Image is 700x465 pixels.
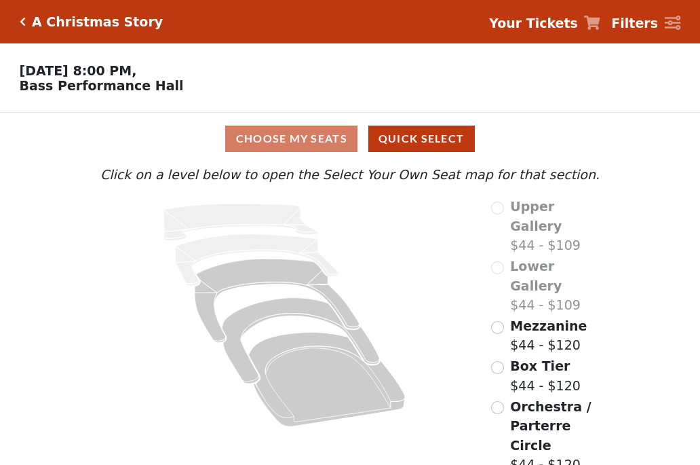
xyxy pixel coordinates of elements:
h5: A Christmas Story [32,14,163,30]
path: Upper Gallery - Seats Available: 0 [163,204,318,241]
span: Lower Gallery [510,259,562,293]
button: Quick Select [368,126,475,152]
label: $44 - $120 [510,316,587,355]
a: Filters [611,14,680,33]
label: $44 - $109 [510,257,603,315]
span: Upper Gallery [510,199,562,234]
a: Your Tickets [489,14,600,33]
strong: Your Tickets [489,16,578,31]
a: Click here to go back to filters [20,17,26,26]
label: $44 - $109 [510,197,603,255]
strong: Filters [611,16,658,31]
label: $44 - $120 [510,356,581,395]
p: Click on a level below to open the Select Your Own Seat map for that section. [97,165,603,185]
span: Box Tier [510,358,570,373]
path: Orchestra / Parterre Circle - Seats Available: 189 [249,333,406,427]
path: Lower Gallery - Seats Available: 0 [176,234,339,286]
span: Orchestra / Parterre Circle [510,399,591,453]
span: Mezzanine [510,318,587,333]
